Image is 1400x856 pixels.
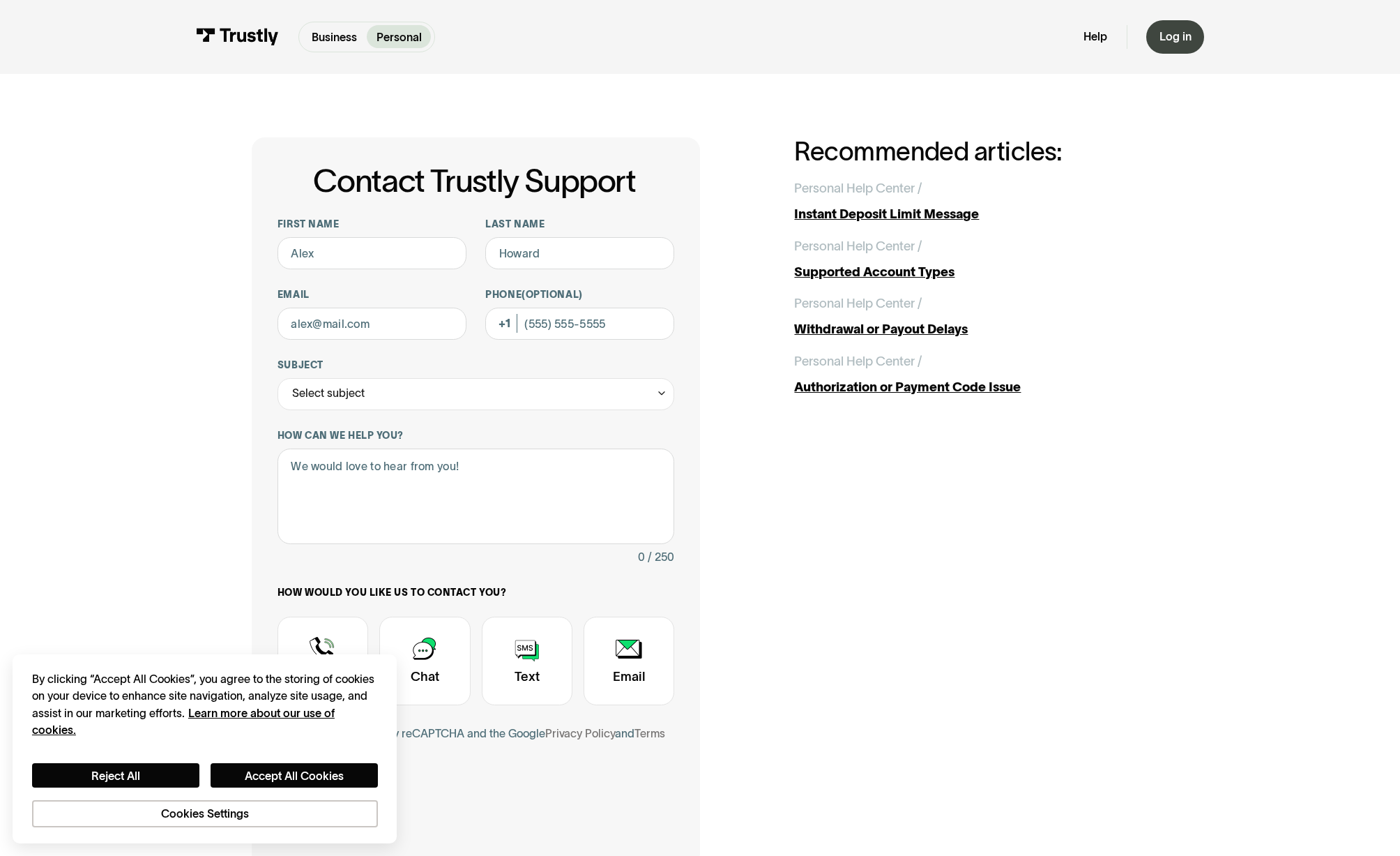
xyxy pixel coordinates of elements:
div: Select subject [292,384,365,403]
button: Cookies Settings [32,800,378,827]
input: Alex [277,237,466,269]
a: Business [302,25,367,48]
div: Personal Help Center / [794,294,922,313]
div: By clicking “Accept All Cookies”, you agree to the storing of cookies on your device to enhance s... [32,670,378,737]
input: (555) 555-5555 [485,308,674,340]
label: Email [277,288,466,301]
p: Personal [376,29,422,45]
a: Personal Help Center /Supported Account Types [794,236,1148,281]
a: Personal Help Center /Instant Deposit Limit Message [794,179,1148,223]
div: Authorization or Payment Code Issue [794,377,1148,397]
button: Reject All [32,763,199,787]
div: Instant Deposit Limit Message [794,204,1148,224]
h2: Recommended articles: [794,137,1148,165]
img: Trustly Logo [196,28,279,45]
a: Personal Help Center /Withdrawal or Payout Delays [794,294,1148,338]
label: Phone [485,288,674,301]
a: Help [1083,29,1107,44]
button: Accept All Cookies [211,763,378,787]
div: Personal Help Center / [794,352,922,371]
div: / 250 [648,548,674,567]
div: Supported Account Types [794,262,1148,282]
h1: Contact Trustly Support [275,163,674,199]
a: Log in [1146,20,1204,54]
a: Privacy Policy [545,727,615,739]
a: Personal Help Center /Authorization or Payment Code Issue [794,352,1148,396]
form: Contact Trustly Support [277,218,674,841]
div: 0 [638,548,645,567]
p: Business [312,29,357,45]
div: Privacy [32,670,378,827]
a: Personal [367,25,432,48]
label: Last name [485,218,674,230]
div: This site is protected by reCAPTCHA and the Google and apply. [277,724,674,763]
div: Personal Help Center / [794,179,922,198]
div: Withdrawal or Payout Delays [794,320,1148,339]
label: How can we help you? [277,429,674,442]
label: Subject [277,359,674,371]
input: Howard [485,237,674,269]
label: First name [277,218,466,230]
span: (Optional) [522,289,583,300]
div: Select subject [277,378,674,410]
input: alex@mail.com [277,308,466,340]
div: Personal Help Center / [794,236,922,256]
label: How would you like us to contact you? [277,586,674,599]
div: Cookie banner [13,654,397,843]
div: Log in [1159,29,1192,44]
a: More information about your privacy, opens in a new tab [32,707,335,736]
